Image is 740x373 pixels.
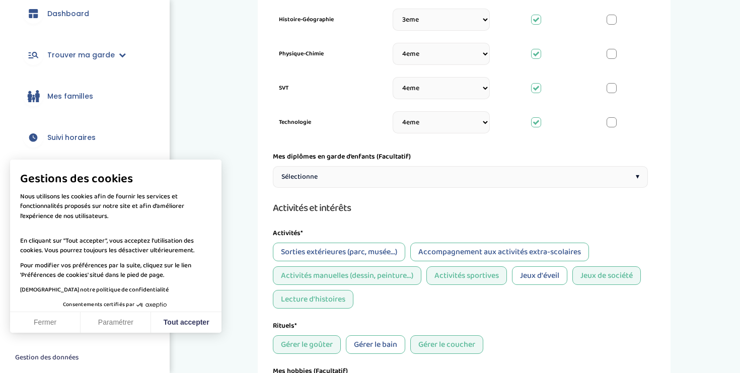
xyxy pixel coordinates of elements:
[15,119,155,156] a: Suivi horaires
[81,312,151,333] button: Paramétrer
[47,91,93,102] span: Mes familles
[279,118,377,127] label: Technologie
[279,84,377,93] label: SVT
[273,290,353,309] div: Lecture d'histoires
[9,347,85,368] button: Fermer le widget sans consentement
[47,132,96,143] span: Suivi horaires
[636,172,639,182] span: ▾
[15,78,155,114] a: Mes familles
[426,266,507,285] div: Activités sportives
[273,335,341,354] div: Gérer le goûter
[410,335,483,354] div: Gérer le coucher
[58,299,174,312] button: Consentements certifiés par
[346,335,405,354] div: Gérer le bain
[279,49,377,58] label: Physique-Chimie
[281,172,318,182] span: Sélectionne
[273,321,297,331] label: Rituels*
[136,290,167,320] svg: Axeptio
[20,285,169,294] a: [DEMOGRAPHIC_DATA] notre politique de confidentialité
[410,243,589,261] div: Accompagnement aux activités extra-scolaires
[15,37,155,73] a: Trouver ma garde
[20,261,211,280] p: Pour modifier vos préférences par la suite, cliquez sur le lien 'Préférences de cookies' situé da...
[279,15,377,24] label: Histoire-Géographie
[20,172,211,187] span: Gestions des cookies
[20,226,211,256] p: En cliquant sur ”Tout accepter”, vous acceptez l’utilisation des cookies. Vous pourrez toujours l...
[273,266,421,285] div: Activités manuelles (dessin, peinture...)
[572,266,641,285] div: Jeux de société
[47,9,89,19] span: Dashboard
[10,312,81,333] button: Fermer
[273,152,411,162] label: Mes diplômes en garde d’enfants (Facultatif)
[273,228,303,239] label: Activités*
[47,50,115,60] span: Trouver ma garde
[151,312,221,333] button: Tout accepter
[15,353,79,362] span: Gestion des données
[273,200,351,216] span: Activités et intérêts
[273,243,405,261] div: Sorties extérieures (parc, musée...)
[512,266,567,285] div: Jeux d'éveil
[63,302,134,308] span: Consentements certifiés par
[20,192,211,221] p: Nous utilisons les cookies afin de fournir les services et fonctionnalités proposés sur notre sit...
